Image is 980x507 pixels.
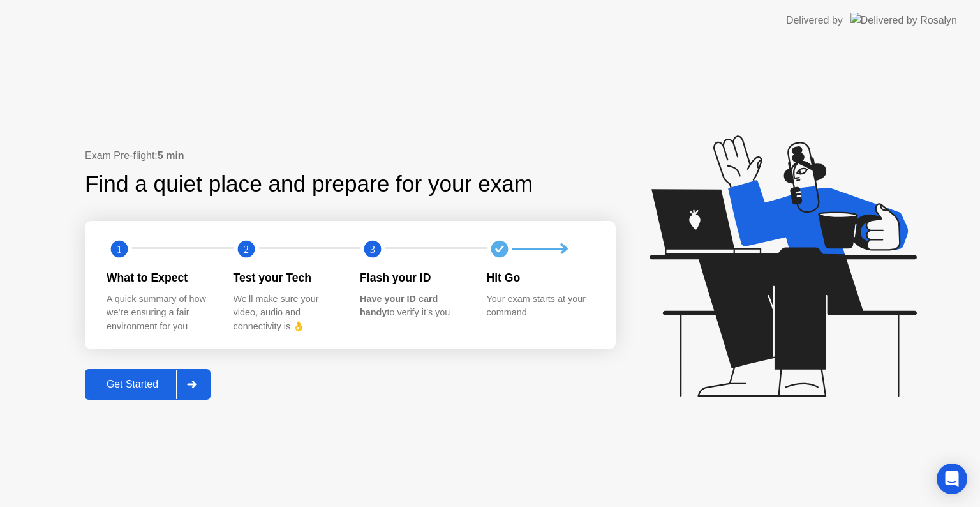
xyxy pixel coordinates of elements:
div: Open Intercom Messenger [937,464,967,494]
div: Your exam starts at your command [487,292,593,320]
b: Have your ID card handy [360,294,438,318]
div: Exam Pre-flight: [85,148,616,163]
text: 1 [117,243,122,255]
div: Flash your ID [360,269,466,286]
div: Get Started [89,379,176,390]
b: 5 min [158,150,184,161]
div: Delivered by [786,13,843,28]
div: What to Expect [107,269,213,286]
text: 3 [370,243,375,255]
div: Hit Go [487,269,593,286]
div: We’ll make sure your video, audio and connectivity is 👌 [234,292,340,334]
div: Test your Tech [234,269,340,286]
div: A quick summary of how we’re ensuring a fair environment for you [107,292,213,334]
div: to verify it’s you [360,292,466,320]
text: 2 [243,243,248,255]
div: Find a quiet place and prepare for your exam [85,167,535,201]
img: Delivered by Rosalyn [850,13,957,27]
button: Get Started [85,369,211,400]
